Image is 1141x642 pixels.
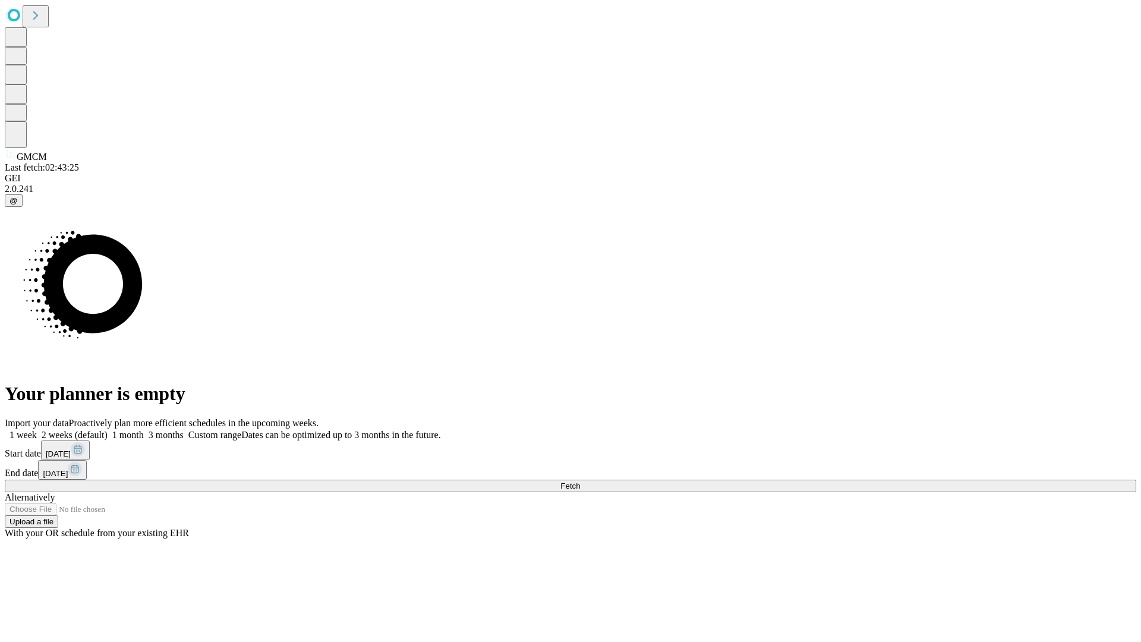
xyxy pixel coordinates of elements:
[5,515,58,528] button: Upload a file
[112,430,144,440] span: 1 month
[188,430,241,440] span: Custom range
[5,480,1136,492] button: Fetch
[17,152,47,162] span: GMCM
[5,173,1136,184] div: GEI
[38,460,87,480] button: [DATE]
[10,196,18,205] span: @
[5,162,79,172] span: Last fetch: 02:43:25
[149,430,184,440] span: 3 months
[560,481,580,490] span: Fetch
[5,492,55,502] span: Alternatively
[5,383,1136,405] h1: Your planner is empty
[5,194,23,207] button: @
[10,430,37,440] span: 1 week
[5,460,1136,480] div: End date
[5,440,1136,460] div: Start date
[241,430,440,440] span: Dates can be optimized up to 3 months in the future.
[5,184,1136,194] div: 2.0.241
[42,430,108,440] span: 2 weeks (default)
[43,469,68,478] span: [DATE]
[46,449,71,458] span: [DATE]
[5,418,69,428] span: Import your data
[69,418,319,428] span: Proactively plan more efficient schedules in the upcoming weeks.
[41,440,90,460] button: [DATE]
[5,528,189,538] span: With your OR schedule from your existing EHR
